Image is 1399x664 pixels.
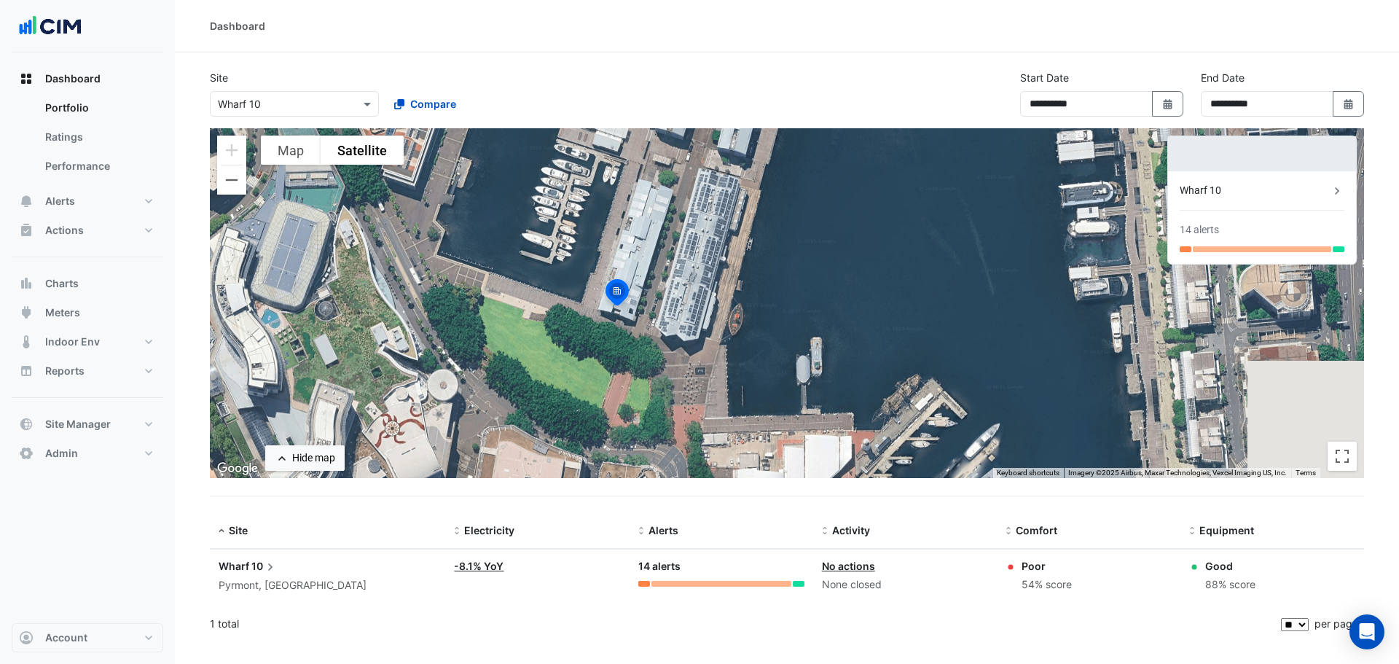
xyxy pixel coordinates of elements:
span: Charts [45,276,79,291]
img: Company Logo [17,12,83,41]
button: Compare [385,91,466,117]
app-icon: Site Manager [19,417,34,431]
a: No actions [822,560,875,572]
span: Site Manager [45,417,111,431]
a: -8.1% YoY [454,560,503,572]
div: Wharf 10 [1180,183,1330,198]
label: Site [210,70,228,85]
button: Account [12,623,163,652]
app-icon: Indoor Env [19,335,34,349]
a: Terms (opens in new tab) [1296,469,1316,477]
button: Keyboard shortcuts [997,468,1059,478]
span: Dashboard [45,71,101,86]
div: 88% score [1205,577,1255,593]
a: Portfolio [34,93,163,122]
span: Activity [832,524,870,536]
span: Imagery ©2025 Airbus, Maxar Technologies, Vexcel Imaging US, Inc. [1068,469,1287,477]
div: Dashboard [12,93,163,187]
span: Actions [45,223,84,238]
fa-icon: Select Date [1161,98,1175,110]
span: Reports [45,364,85,378]
button: Show street map [261,136,321,165]
span: Alerts [648,524,678,536]
img: site-pin-selected.svg [601,277,633,312]
app-icon: Admin [19,446,34,461]
button: Charts [12,269,163,298]
div: Good [1205,558,1255,574]
div: Open Intercom Messenger [1349,614,1384,649]
div: 14 alerts [638,558,804,575]
button: Dashboard [12,64,163,93]
button: Admin [12,439,163,468]
span: 10 [251,558,278,574]
div: Poor [1022,558,1072,574]
app-icon: Meters [19,305,34,320]
button: Actions [12,216,163,245]
span: Equipment [1199,524,1254,536]
span: Admin [45,446,78,461]
img: Google [213,459,262,478]
span: Indoor Env [45,335,100,349]
span: Account [45,630,87,645]
fa-icon: Select Date [1342,98,1355,110]
div: Dashboard [210,18,265,34]
button: Toggle fullscreen view [1328,442,1357,471]
button: Reports [12,356,163,386]
label: End Date [1201,70,1245,85]
div: Hide map [292,450,335,466]
div: Pyrmont, [GEOGRAPHIC_DATA] [219,577,436,594]
button: Alerts [12,187,163,216]
span: Comfort [1016,524,1057,536]
button: Site Manager [12,410,163,439]
app-icon: Charts [19,276,34,291]
span: Meters [45,305,80,320]
span: per page [1314,617,1358,630]
a: Performance [34,152,163,181]
button: Zoom in [217,136,246,165]
span: Site [229,524,248,536]
div: 1 total [210,606,1278,642]
a: Open this area in Google Maps (opens a new window) [213,459,262,478]
button: Meters [12,298,163,327]
div: 54% score [1022,577,1072,593]
span: Wharf [219,560,249,572]
button: Indoor Env [12,327,163,356]
span: Compare [410,96,456,112]
app-icon: Dashboard [19,71,34,86]
button: Show satellite imagery [321,136,404,165]
a: Ratings [34,122,163,152]
app-icon: Alerts [19,194,34,208]
span: Electricity [464,524,514,536]
span: Alerts [45,194,75,208]
div: 14 alerts [1180,222,1219,238]
button: Hide map [265,445,345,471]
app-icon: Reports [19,364,34,378]
app-icon: Actions [19,223,34,238]
button: Zoom out [217,165,246,195]
label: Start Date [1020,70,1069,85]
div: None closed [822,577,988,593]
